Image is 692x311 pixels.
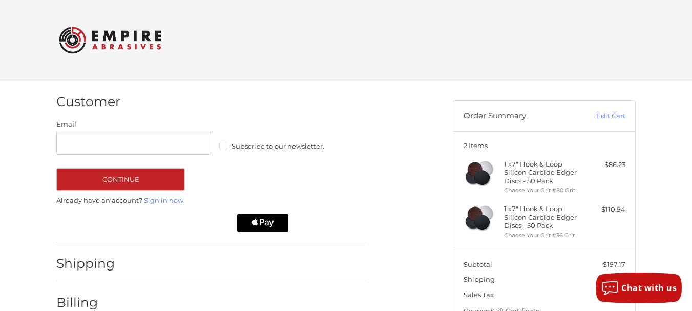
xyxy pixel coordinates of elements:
[464,275,495,283] span: Shipping
[56,256,116,272] h2: Shipping
[56,94,120,110] h2: Customer
[464,260,492,268] span: Subtotal
[504,204,582,230] h4: 1 x 7" Hook & Loop Silicon Carbide Edger Discs - 50 Pack
[585,160,625,170] div: $86.23
[144,196,183,204] a: Sign in now
[603,260,625,268] span: $197.17
[585,204,625,215] div: $110.94
[56,196,365,206] p: Already have an account?
[596,273,682,303] button: Chat with us
[621,282,677,294] span: Chat with us
[56,119,211,130] label: Email
[59,20,161,60] img: Empire Abrasives
[464,111,574,121] h3: Order Summary
[56,295,116,310] h2: Billing
[574,111,625,121] a: Edit Cart
[464,141,625,150] h3: 2 Items
[504,160,582,185] h4: 1 x 7" Hook & Loop Silicon Carbide Edger Discs - 50 Pack
[56,168,185,191] button: Continue
[464,291,494,299] span: Sales Tax
[232,142,324,150] span: Subscribe to our newsletter.
[504,231,582,240] li: Choose Your Grit #36 Grit
[504,186,582,195] li: Choose Your Grit #80 Grit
